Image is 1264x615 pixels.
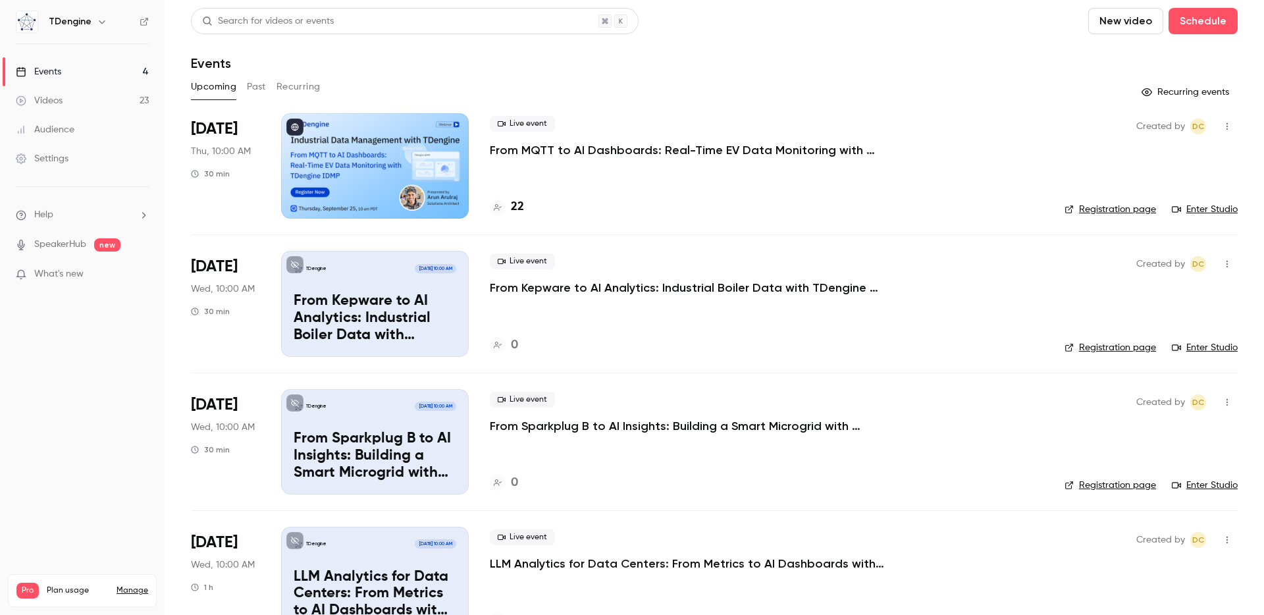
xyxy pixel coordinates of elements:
[16,583,39,599] span: Pro
[16,94,63,107] div: Videos
[34,238,86,252] a: SpeakerHub
[415,402,456,411] span: [DATE] 10:00 AM
[511,336,518,354] h4: 0
[306,265,327,272] p: TDengine
[511,198,524,216] h4: 22
[191,256,238,277] span: [DATE]
[202,14,334,28] div: Search for videos or events
[1136,256,1185,272] span: Created by
[490,254,555,269] span: Live event
[1172,203,1238,216] a: Enter Studio
[191,394,238,415] span: [DATE]
[306,403,327,410] p: TDengine
[1192,394,1204,410] span: DC
[16,11,38,32] img: TDengine
[511,474,518,492] h4: 0
[1190,532,1206,548] span: Daniel Clow
[415,264,456,273] span: [DATE] 10:00 AM
[490,474,518,492] a: 0
[191,582,213,593] div: 1 h
[191,169,230,179] div: 30 min
[1172,479,1238,492] a: Enter Studio
[247,76,266,97] button: Past
[294,293,456,344] p: From Kepware to AI Analytics: Industrial Boiler Data with TDengine IDMP
[16,208,149,222] li: help-dropdown-opener
[1136,394,1185,410] span: Created by
[490,529,555,545] span: Live event
[94,238,120,252] span: new
[1172,341,1238,354] a: Enter Studio
[1192,119,1204,134] span: DC
[191,119,238,140] span: [DATE]
[191,444,230,455] div: 30 min
[191,145,251,158] span: Thu, 10:00 AM
[16,123,74,136] div: Audience
[490,556,885,572] a: LLM Analytics for Data Centers: From Metrics to AI Dashboards with TDengine IDMP
[1136,82,1238,103] button: Recurring events
[306,541,327,547] p: TDengine
[1190,394,1206,410] span: Daniel Clow
[16,65,61,78] div: Events
[281,389,469,495] a: From Sparkplug B to AI Insights: Building a Smart Microgrid with TDengine IDMPTDengine[DATE] 10:0...
[34,267,84,281] span: What's new
[191,251,260,356] div: Oct 1 Wed, 10:00 AM (America/Los Angeles)
[1190,119,1206,134] span: Daniel Clow
[490,116,555,132] span: Live event
[191,306,230,317] div: 30 min
[191,389,260,495] div: Oct 8 Wed, 10:00 AM (America/Los Angeles)
[191,55,231,71] h1: Events
[1136,119,1185,134] span: Created by
[1088,8,1163,34] button: New video
[133,269,149,281] iframe: Noticeable Trigger
[191,113,260,219] div: Sep 25 Thu, 10:00 AM (America/Los Angeles)
[1190,256,1206,272] span: Daniel Clow
[1136,532,1185,548] span: Created by
[1192,256,1204,272] span: DC
[490,418,885,434] a: From Sparkplug B to AI Insights: Building a Smart Microgrid with TDengine IDMP
[1065,479,1156,492] a: Registration page
[1065,203,1156,216] a: Registration page
[281,251,469,356] a: From Kepware to AI Analytics: Industrial Boiler Data with TDengine IDMPTDengine[DATE] 10:00 AMFro...
[47,585,109,596] span: Plan usage
[16,152,68,165] div: Settings
[191,558,255,572] span: Wed, 10:00 AM
[49,15,92,28] h6: TDengine
[490,198,524,216] a: 22
[191,532,238,553] span: [DATE]
[276,76,321,97] button: Recurring
[1169,8,1238,34] button: Schedule
[294,431,456,481] p: From Sparkplug B to AI Insights: Building a Smart Microgrid with TDengine IDMP
[415,539,456,548] span: [DATE] 10:00 AM
[490,392,555,408] span: Live event
[191,76,236,97] button: Upcoming
[490,142,885,158] a: From MQTT to AI Dashboards: Real-Time EV Data Monitoring with TDengine IDMP
[1192,532,1204,548] span: DC
[191,421,255,434] span: Wed, 10:00 AM
[1065,341,1156,354] a: Registration page
[117,585,148,596] a: Manage
[490,280,885,296] a: From Kepware to AI Analytics: Industrial Boiler Data with TDengine IDMP
[490,336,518,354] a: 0
[34,208,53,222] span: Help
[191,282,255,296] span: Wed, 10:00 AM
